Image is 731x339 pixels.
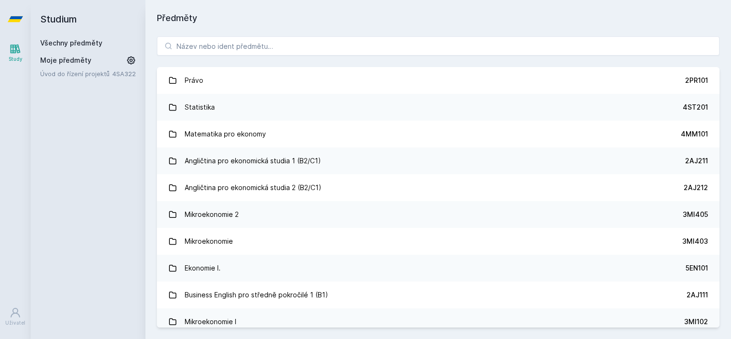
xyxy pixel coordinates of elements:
[40,39,102,47] a: Všechny předměty
[185,151,321,170] div: Angličtina pro ekonomická studia 1 (B2/C1)
[157,174,720,201] a: Angličtina pro ekonomická studia 2 (B2/C1) 2AJ212
[681,129,708,139] div: 4MM101
[2,302,29,331] a: Uživatel
[185,178,321,197] div: Angličtina pro ekonomická studia 2 (B2/C1)
[686,263,708,273] div: 5EN101
[185,312,236,331] div: Mikroekonomie I
[157,11,720,25] h1: Předměty
[40,56,91,65] span: Moje předměty
[185,205,239,224] div: Mikroekonomie 2
[40,69,112,79] a: Úvod do řízení projektů
[185,232,233,251] div: Mikroekonomie
[157,228,720,255] a: Mikroekonomie 3MI403
[157,308,720,335] a: Mikroekonomie I 3MI102
[157,36,720,56] input: Název nebo ident předmětu…
[157,282,720,308] a: Business English pro středně pokročilé 1 (B1) 2AJ111
[157,121,720,147] a: Matematika pro ekonomy 4MM101
[9,56,22,63] div: Study
[157,67,720,94] a: Právo 2PR101
[157,201,720,228] a: Mikroekonomie 2 3MI405
[685,156,708,166] div: 2AJ211
[2,38,29,68] a: Study
[157,147,720,174] a: Angličtina pro ekonomická studia 1 (B2/C1) 2AJ211
[185,259,221,278] div: Ekonomie I.
[682,237,708,246] div: 3MI403
[185,71,203,90] div: Právo
[112,70,136,78] a: 4SA322
[685,76,708,85] div: 2PR101
[157,255,720,282] a: Ekonomie I. 5EN101
[683,102,708,112] div: 4ST201
[5,319,25,327] div: Uživatel
[684,183,708,192] div: 2AJ212
[683,210,708,219] div: 3MI405
[185,98,215,117] div: Statistika
[687,290,708,300] div: 2AJ111
[185,124,266,144] div: Matematika pro ekonomy
[157,94,720,121] a: Statistika 4ST201
[185,285,328,305] div: Business English pro středně pokročilé 1 (B1)
[684,317,708,327] div: 3MI102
